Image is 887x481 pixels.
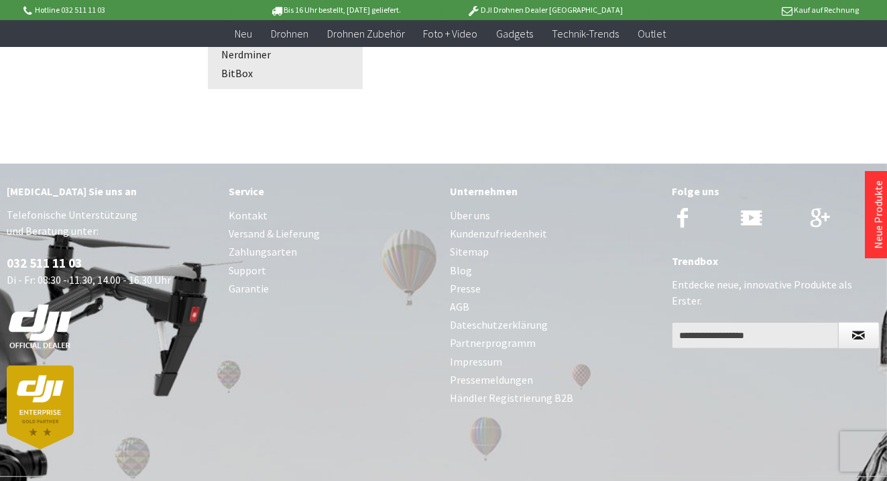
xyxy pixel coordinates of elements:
a: Versand & Lieferung [229,225,437,243]
a: Neue Produkte [872,180,885,249]
p: Entdecke neue, innovative Produkte als Erster. [672,276,880,309]
a: Partnerprogramm [451,334,659,352]
a: Dateschutzerklärung [451,316,659,334]
span: Outlet [638,27,666,40]
p: Bis 16 Uhr bestellt, [DATE] geliefert. [231,2,440,18]
span: Drohnen Zubehör [327,27,405,40]
div: Trendbox [672,252,880,270]
p: Hotline 032 511 11 03 [21,2,231,18]
p: Telefonische Unterstützung und Beratung unter: Di - Fr: 08:30 - 11.30, 14.00 - 16.30 Uhr [7,207,215,449]
a: Nerdminer [208,45,363,64]
a: Support [229,262,437,280]
div: Service [229,182,437,200]
a: Impressum [451,353,659,371]
a: Zahlungsarten [229,243,437,261]
input: Ihre E-Mail Adresse [672,322,839,349]
a: Drohnen Zubehör [318,20,414,48]
img: dji-partner-enterprise_goldLoJgYOWPUIEBO.png [7,366,74,449]
p: DJI Drohnen Dealer [GEOGRAPHIC_DATA] [440,2,650,18]
div: [MEDICAL_DATA] Sie uns an [7,182,215,200]
span: Foto + Video [424,27,478,40]
a: Presse [451,280,659,298]
a: Sitemap [451,243,659,261]
a: 032 511 11 03 [7,255,82,271]
a: Kontakt [229,207,437,225]
a: Kundenzufriedenheit [451,225,659,243]
a: Technik-Trends [543,20,629,48]
a: Drohnen [261,20,318,48]
a: BitBox [208,64,363,83]
span: Technik-Trends [552,27,619,40]
p: Kauf auf Rechnung [650,2,859,18]
img: white-dji-schweiz-logo-official_140x140.png [7,304,74,350]
span: Drohnen [271,27,308,40]
a: Händler Registrierung B2B [451,389,659,407]
a: Garantie [229,280,437,298]
button: Newsletter abonnieren [838,322,880,349]
a: Über uns [451,207,659,225]
a: Blog [451,262,659,280]
div: Unternehmen [451,182,659,200]
a: AGB [451,298,659,316]
span: Gadgets [497,27,534,40]
a: Foto + Video [414,20,487,48]
a: Gadgets [487,20,543,48]
div: Folge uns [672,182,880,200]
span: Neu [235,27,252,40]
a: Pressemeldungen [451,371,659,389]
a: Neu [225,20,261,48]
a: Outlet [629,20,676,48]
